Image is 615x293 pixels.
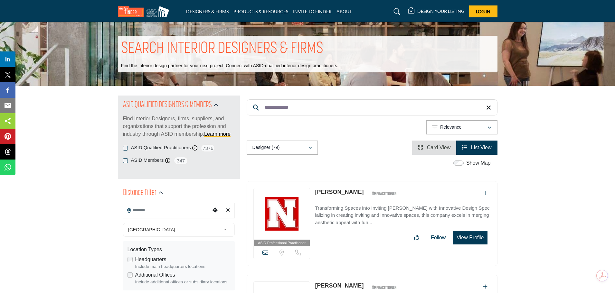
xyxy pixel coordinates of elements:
[121,63,338,69] p: Find the interior design partner for your next project. Connect with ASID-qualified interior desi...
[254,188,310,240] img: Emily Cerny
[135,271,175,279] label: Additional Offices
[118,6,173,17] img: Site Logo
[462,145,491,150] a: View List
[427,231,450,244] button: Follow
[293,9,332,14] a: INVITE TO FINDER
[315,201,490,226] a: Transforming Spaces into Inviting [PERSON_NAME] with Innovative Design Specializing in creating i...
[427,145,451,150] span: Card View
[247,141,318,155] button: Designer (79)
[476,9,490,14] span: Log In
[483,284,487,289] a: Add To List
[469,5,497,17] button: Log In
[123,115,235,138] p: Find Interior Designers, firms, suppliers, and organizations that support the profession and indu...
[210,204,220,217] div: Choose your current location
[254,188,310,246] a: ASID Professional Practitioner
[123,158,128,163] input: ASID Members checkbox
[336,9,352,14] a: ABOUT
[315,282,364,289] a: [PERSON_NAME]
[315,205,490,226] p: Transforming Spaces into Inviting [PERSON_NAME] with Innovative Design Specializing in creating i...
[258,240,306,246] span: ASID Professional Practitioner
[128,246,230,253] div: Location Types
[123,99,212,111] h2: ASID QUALIFIED DESIGNERS & MEMBERS
[135,263,230,270] div: Include main headquarters locations
[123,146,128,151] input: ASID Qualified Practitioners checkbox
[370,189,399,197] img: ASID Qualified Practitioners Badge Icon
[483,190,487,196] a: Add To List
[123,204,210,216] input: Search Location
[247,99,497,115] input: Search Keyword
[135,279,230,285] div: Include additional offices or subsidiary locations
[410,231,423,244] button: Like listing
[121,39,323,59] h1: SEARCH INTERIOR DESIGNERS & FIRMS
[418,145,450,150] a: View Card
[412,141,456,155] li: Card View
[204,131,231,137] a: Learn more
[233,9,288,14] a: PRODUCTS & RESOURCES
[370,283,399,291] img: ASID Qualified Practitioners Badge Icon
[426,120,497,134] button: Relevance
[201,144,215,152] span: 7376
[174,157,188,165] span: 347
[315,281,364,290] p: Emily Anderson
[408,8,464,15] div: DESIGN YOUR LISTING
[186,9,229,14] a: DESIGNERS & FIRMS
[131,157,164,164] label: ASID Members
[128,226,221,233] span: [GEOGRAPHIC_DATA]
[440,124,461,131] p: Relevance
[131,144,191,151] label: ASID Qualified Practitioners
[471,145,492,150] span: List View
[466,159,491,167] label: Show Map
[387,6,404,17] a: Search
[315,189,364,195] a: [PERSON_NAME]
[223,204,233,217] div: Clear search location
[453,231,487,244] button: View Profile
[123,187,156,199] h2: Distance Filter
[456,141,497,155] li: List View
[252,144,280,151] p: Designer (79)
[315,188,364,197] p: Emily Cerny
[135,256,166,263] label: Headquarters
[417,8,464,14] h5: DESIGN YOUR LISTING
